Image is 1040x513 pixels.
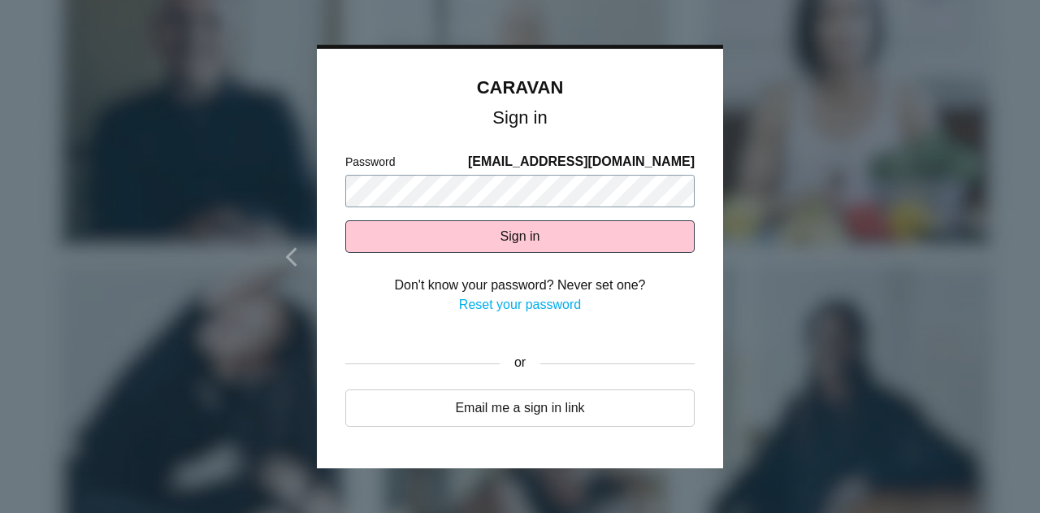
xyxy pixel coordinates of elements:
[468,152,695,172] span: [EMAIL_ADDRESS][DOMAIN_NAME]
[345,276,695,295] div: Don't know your password? Never set one?
[345,389,695,427] a: Email me a sign in link
[345,154,395,171] label: Password
[345,220,695,253] button: Sign in
[345,111,695,125] h1: Sign in
[477,77,564,98] a: CARAVAN
[459,298,581,311] a: Reset your password
[500,343,540,384] div: or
